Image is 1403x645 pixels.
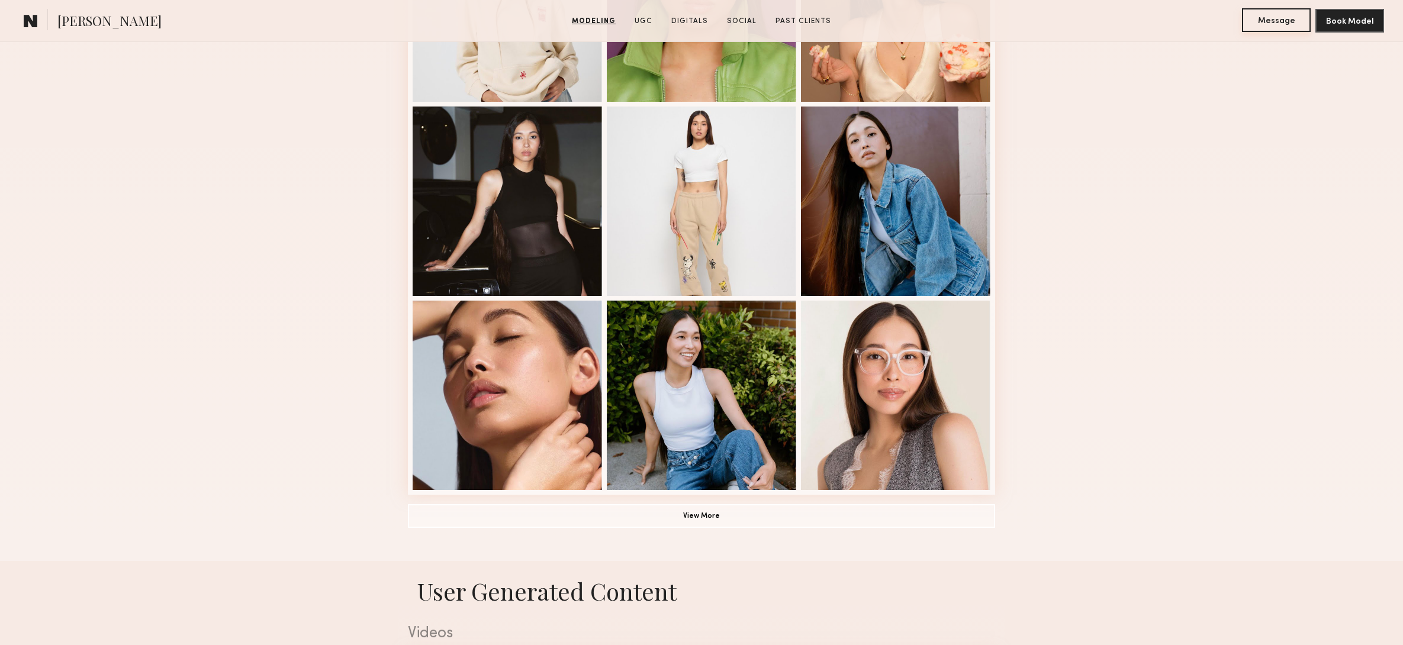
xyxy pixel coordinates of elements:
[1315,9,1384,33] button: Book Model
[1315,15,1384,25] a: Book Model
[630,16,657,27] a: UGC
[1242,8,1311,32] button: Message
[771,16,836,27] a: Past Clients
[408,626,995,641] div: Videos
[722,16,761,27] a: Social
[667,16,713,27] a: Digitals
[57,12,162,33] span: [PERSON_NAME]
[567,16,620,27] a: Modeling
[398,575,1005,607] h1: User Generated Content
[408,504,995,528] button: View More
